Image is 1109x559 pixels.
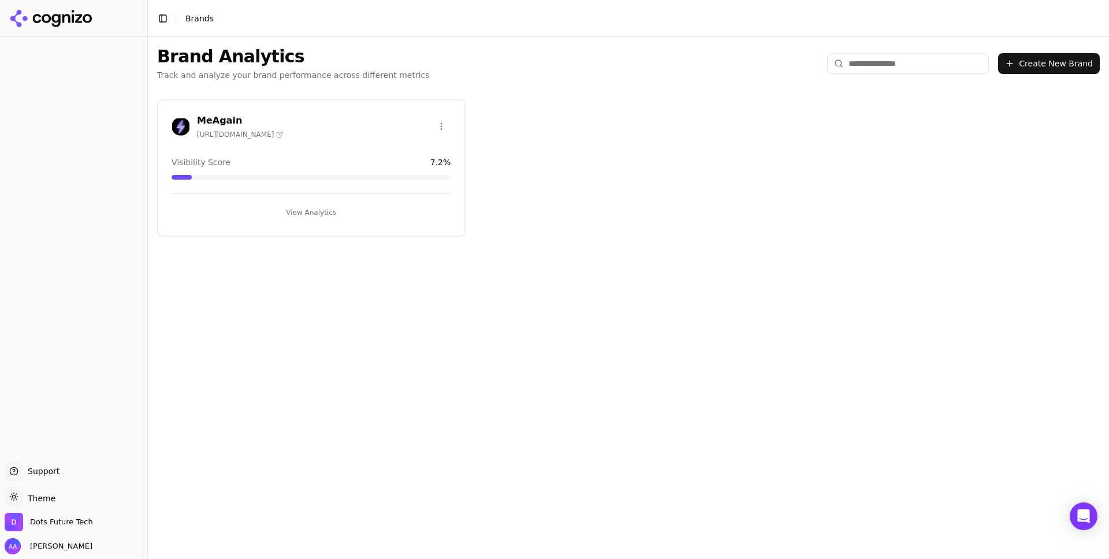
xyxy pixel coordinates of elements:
span: [PERSON_NAME] [25,541,92,551]
img: Dots Future Tech [5,513,23,531]
nav: breadcrumb [185,13,214,24]
h3: MeAgain [197,114,283,128]
button: View Analytics [172,203,451,222]
button: Create New Brand [998,53,1100,74]
img: MeAgain [172,117,190,136]
span: Support [23,465,59,477]
span: [URL][DOMAIN_NAME] [197,130,283,139]
button: Open user button [5,538,92,554]
span: Brands [185,14,214,23]
h1: Brand Analytics [157,46,430,67]
span: Dots Future Tech [30,517,93,527]
span: 7.2 % [430,156,451,168]
p: Track and analyze your brand performance across different metrics [157,69,430,81]
div: Open Intercom Messenger [1070,502,1097,530]
img: Ameer Asghar [5,538,21,554]
button: Open organization switcher [5,513,93,531]
span: Visibility Score [172,156,230,168]
span: Theme [23,494,55,503]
